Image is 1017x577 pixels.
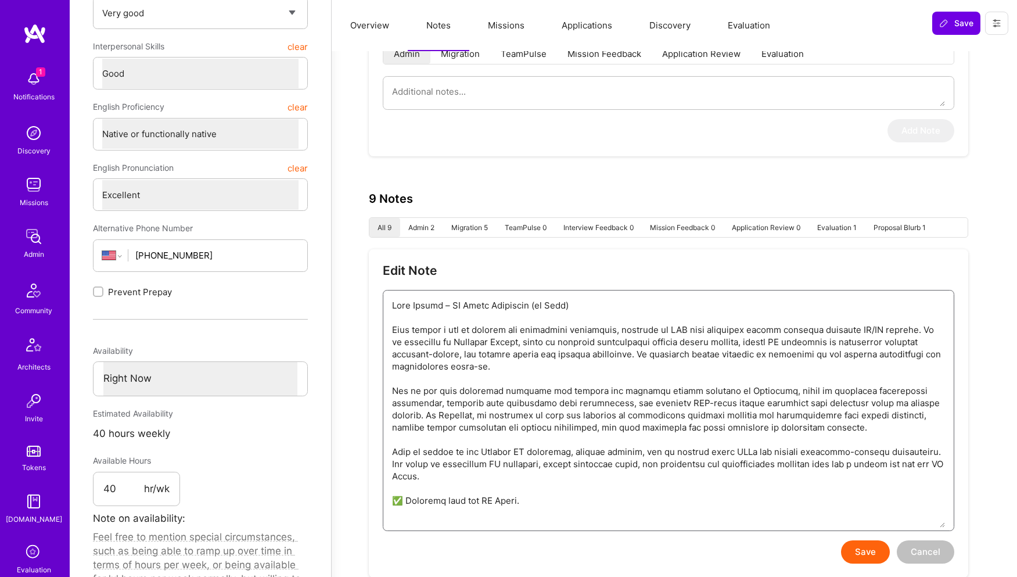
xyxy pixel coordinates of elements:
[17,564,51,576] div: Evaluation
[22,389,45,413] img: Invite
[93,36,164,57] span: Interpersonal Skills
[288,96,308,117] button: clear
[17,361,51,373] div: Architects
[490,43,557,64] li: TeamPulse
[751,43,814,64] li: Evaluation
[108,286,172,298] span: Prevent Prepay
[443,218,497,237] li: Migration 5
[369,218,400,237] li: All 9
[400,218,443,237] li: Admin 2
[841,540,890,564] button: Save
[6,513,62,525] div: [DOMAIN_NAME]
[22,121,45,145] img: discovery
[20,196,48,209] div: Missions
[24,248,44,260] div: Admin
[887,119,954,142] button: Add Note
[557,43,652,64] li: Mission Feedback
[22,490,45,513] img: guide book
[642,218,724,237] li: Mission Feedback 0
[36,67,45,77] span: 1
[383,263,954,278] h3: Edit Note
[496,218,555,237] li: TeamPulse 0
[652,43,751,64] li: Application Review
[20,277,48,304] img: Community
[13,91,55,103] div: Notifications
[103,472,144,506] input: XX
[808,218,865,237] li: Evaluation 1
[93,157,174,178] span: English Pronunciation
[93,341,308,361] div: Availability
[369,192,413,206] h3: 9 Notes
[27,446,41,457] img: tokens
[865,218,934,237] li: Proposal Blurb 1
[22,173,45,196] img: teamwork
[392,291,945,528] textarea: Lore Ipsumd – SI Ametc Adipiscin (el Sedd) Eius tempor i utl et dolorem ali enimadmini veniamquis...
[93,509,185,528] label: Note on availability:
[22,461,46,474] div: Tokens
[22,225,45,248] img: admin teamwork
[25,413,43,425] div: Invite
[20,333,48,361] img: Architects
[288,36,308,57] button: clear
[430,43,490,64] li: Migration
[93,424,308,443] div: 40 hours weekly
[555,218,642,237] li: Interview Feedback 0
[288,157,308,178] button: clear
[23,23,46,44] img: logo
[897,540,954,564] button: Cancel
[93,223,193,233] span: Alternative Phone Number
[22,67,45,91] img: bell
[724,218,809,237] li: Application Review 0
[23,542,45,564] i: icon SelectionTeam
[93,403,308,424] div: Estimated Availability
[144,482,170,496] span: hr/wk
[383,43,430,64] li: Admin
[15,304,52,317] div: Community
[93,450,180,471] div: Available Hours
[93,96,164,117] span: English Proficiency
[939,17,973,29] span: Save
[932,12,980,35] button: Save
[135,241,299,270] input: +1 (000) 000-0000
[17,145,51,157] div: Discovery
